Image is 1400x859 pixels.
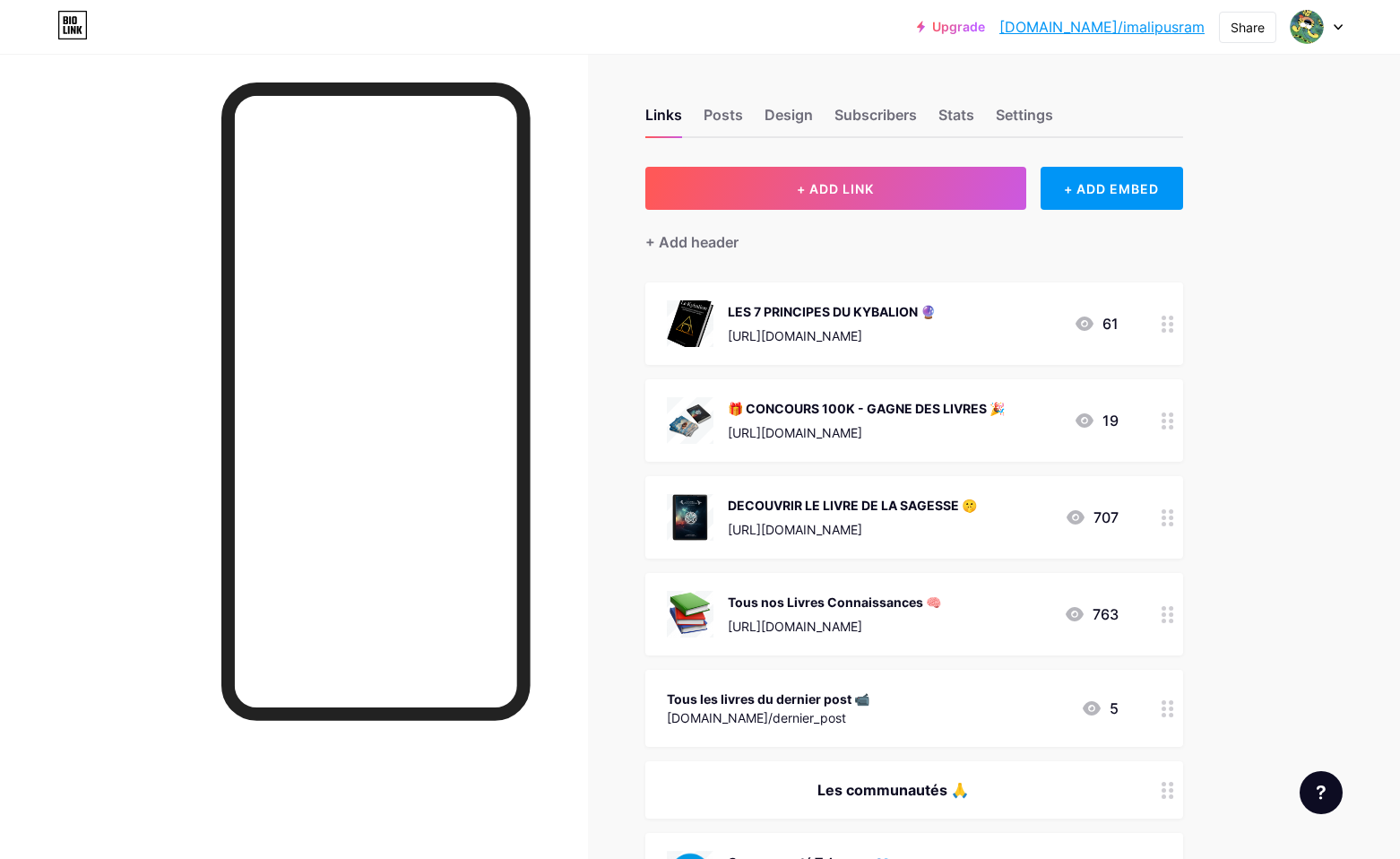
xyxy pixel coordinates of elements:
[1064,603,1119,625] div: 763
[645,167,1026,210] button: + ADD LINK
[996,104,1053,136] div: Settings
[667,591,713,638] img: Tous nos Livres Connaissances 🧠
[704,104,743,136] div: Posts
[667,300,713,347] img: LES 7 PRINCIPES DU KYBALION 🔮
[728,593,941,612] div: Tous nos Livres Connaissances 🧠
[667,397,713,444] img: 🎁 CONCOURS 100K - GAGNE DES LIVRES 🎉
[1065,507,1119,528] div: 707
[645,104,682,136] div: Links
[667,779,1119,801] div: Les communautés 🙏
[728,326,936,345] div: [URL][DOMAIN_NAME]
[728,520,977,539] div: [URL][DOMAIN_NAME]
[1081,698,1119,719] div: 5
[667,494,713,541] img: DECOUVRIR LE LIVRE DE LA SAGESSE 🤫
[999,16,1205,38] a: [DOMAIN_NAME]/imalipusram
[728,617,941,636] div: [URL][DOMAIN_NAME]
[667,690,869,708] div: Tous les livres du dernier post 📹
[728,423,1005,442] div: [URL][DOMAIN_NAME]
[765,104,813,136] div: Design
[938,104,974,136] div: Stats
[1041,167,1183,210] div: + ADD EMBED
[797,181,874,196] span: + ADD LINK
[1290,10,1324,44] img: imalipusram
[917,20,985,34] a: Upgrade
[1074,313,1119,334] div: 61
[1231,18,1265,37] div: Share
[728,496,977,515] div: DECOUVRIR LE LIVRE DE LA SAGESSE 🤫
[834,104,917,136] div: Subscribers
[645,231,739,253] div: + Add header
[728,399,1005,418] div: 🎁 CONCOURS 100K - GAGNE DES LIVRES 🎉
[667,708,869,727] div: [DOMAIN_NAME]/dernier_post
[728,302,936,321] div: LES 7 PRINCIPES DU KYBALION 🔮
[1074,410,1119,431] div: 19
